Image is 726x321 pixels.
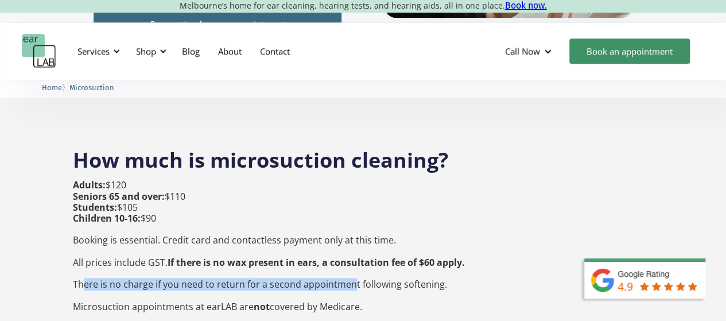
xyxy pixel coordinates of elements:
li: 〉 [42,82,69,94]
strong: Students: [73,201,117,214]
h2: How much is microsuction cleaning? [73,135,654,174]
span: Home [42,83,62,92]
span: Microsuction [69,83,114,92]
a: Blog [173,34,209,68]
div: Shop [129,34,170,68]
a: home [22,34,56,68]
strong: not [254,300,270,313]
div: Call Now [496,34,564,68]
strong: Children 10-16: [73,212,141,225]
div: Call Now [505,45,540,57]
strong: Seniors 65 and over: [73,190,165,203]
a: About [209,34,251,68]
a: Home [42,82,62,92]
p: $120 $110 $105 $90 Booking is essential. Credit card and contactless payment only at this time. A... [73,180,465,312]
a: Contact [251,34,299,68]
a: Microsuction [69,82,114,92]
div: Services [77,45,110,57]
div: Services [71,34,123,68]
a: Book an appointment [569,38,690,64]
strong: If there is no wax present in ears, a consultation fee of $60 apply. [168,256,465,269]
strong: Adults: [73,179,106,191]
div: Shop [136,45,156,57]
